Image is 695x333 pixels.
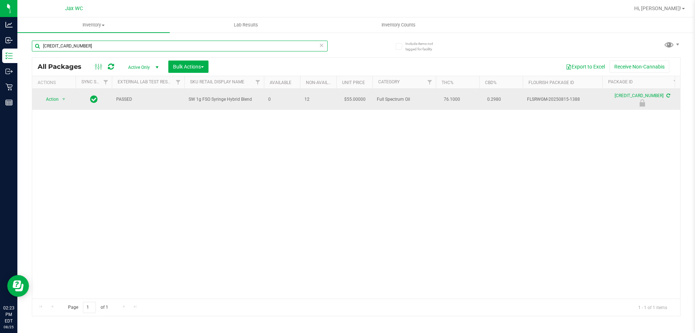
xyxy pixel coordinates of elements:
button: Export to Excel [561,61,610,73]
button: Bulk Actions [168,61,208,73]
p: 08/25 [3,324,14,330]
a: Sync Status [81,79,109,84]
a: THC% [442,80,454,85]
input: Search Package ID, Item Name, SKU, Lot or Part Number... [32,41,328,51]
iframe: Resource center [7,275,29,297]
a: Filter [172,76,184,88]
span: Hi, [PERSON_NAME]! [634,5,681,11]
span: Page of 1 [62,302,114,313]
span: Lab Results [224,22,268,28]
span: 1 - 1 of 1 items [632,302,673,313]
a: Available [270,80,291,85]
span: 0.2980 [484,94,505,105]
span: select [59,94,68,104]
a: Filter [670,76,682,88]
a: External Lab Test Result [118,79,174,84]
inline-svg: Reports [5,99,13,106]
inline-svg: Inventory [5,52,13,59]
div: Actions [38,80,73,85]
p: 02:23 PM EDT [3,305,14,324]
a: Package ID [608,79,633,84]
span: In Sync [90,94,98,104]
span: 0 [268,96,296,103]
a: Category [378,79,400,84]
span: Inventory Counts [372,22,425,28]
inline-svg: Analytics [5,21,13,28]
a: Inventory Counts [322,17,475,33]
span: Include items not tagged for facility [405,41,442,52]
inline-svg: Outbound [5,68,13,75]
span: 12 [304,96,332,103]
a: Filter [424,76,436,88]
div: Newly Received [601,99,683,107]
span: Action [39,94,59,104]
a: Sku Retail Display Name [190,79,244,84]
a: Filter [252,76,264,88]
inline-svg: Retail [5,83,13,91]
span: Sync from Compliance System [665,93,670,98]
a: Filter [100,76,112,88]
a: [CREDIT_CARD_NUMBER] [615,93,664,98]
span: Clear [319,41,324,50]
span: PASSED [116,96,180,103]
inline-svg: Inbound [5,37,13,44]
button: Receive Non-Cannabis [610,61,669,73]
span: SW 1g FSO Syringe Hybrid Blend [189,96,260,103]
span: Jax WC [65,5,83,12]
span: 76.1000 [440,94,464,105]
a: Inventory [17,17,170,33]
a: Non-Available [306,80,338,85]
a: CBD% [485,80,497,85]
a: Unit Price [342,80,365,85]
a: Lab Results [170,17,322,33]
span: Inventory [17,22,170,28]
a: Flourish Package ID [528,80,574,85]
span: All Packages [38,63,89,71]
input: 1 [83,302,96,313]
span: $55.00000 [341,94,369,105]
span: FLSRWGM-20250815-1388 [527,96,598,103]
span: Bulk Actions [173,64,204,70]
span: Full Spectrum Oil [377,96,431,103]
